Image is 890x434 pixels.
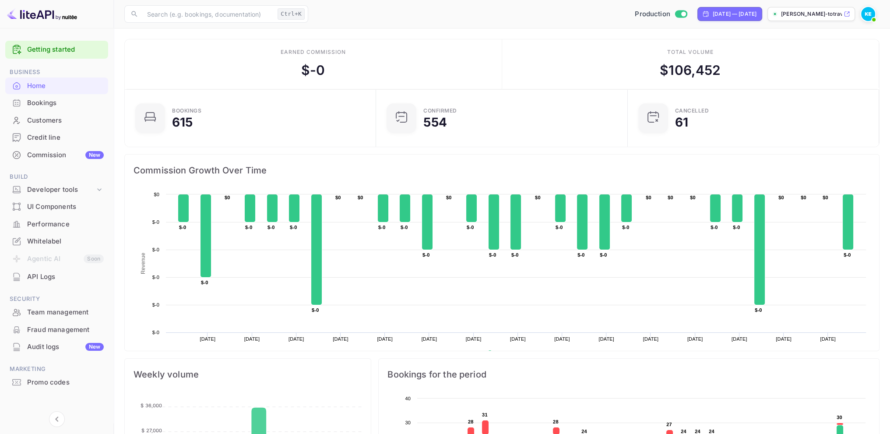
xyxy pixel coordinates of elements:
[27,81,104,91] div: Home
[554,336,570,342] text: [DATE]
[667,48,714,56] div: Total volume
[278,8,305,20] div: Ctrl+K
[423,116,447,128] div: 554
[577,252,584,258] text: $-0
[598,336,614,342] text: [DATE]
[5,41,108,59] div: Getting started
[312,307,319,313] text: $-0
[335,195,341,200] text: $0
[5,233,108,249] a: Whitelabel
[482,412,488,417] text: 31
[468,419,474,424] text: 28
[27,45,104,55] a: Getting started
[861,7,875,21] img: Kees Eldering
[358,195,363,200] text: $0
[466,336,482,342] text: [DATE]
[152,247,159,252] text: $-0
[152,275,159,280] text: $-0
[405,420,411,425] text: 30
[27,378,104,388] div: Promo codes
[245,225,252,230] text: $-0
[675,108,709,113] div: CANCELLED
[422,252,429,258] text: $-0
[5,374,108,390] a: Promo codes
[668,195,673,200] text: $0
[267,225,274,230] text: $-0
[27,219,104,229] div: Performance
[333,336,348,342] text: [DATE]
[85,151,104,159] div: New
[225,195,230,200] text: $0
[244,336,260,342] text: [DATE]
[27,307,104,318] div: Team management
[556,225,563,230] text: $-0
[27,342,104,352] div: Audit logs
[5,182,108,198] div: Developer tools
[820,336,836,342] text: [DATE]
[733,225,740,230] text: $-0
[5,112,108,128] a: Customers
[709,429,714,434] text: 24
[27,98,104,108] div: Bookings
[201,280,208,285] text: $-0
[27,185,95,195] div: Developer tools
[179,225,186,230] text: $-0
[5,216,108,232] a: Performance
[489,252,496,258] text: $-0
[755,307,762,313] text: $-0
[401,225,408,230] text: $-0
[5,364,108,374] span: Marketing
[387,367,870,381] span: Bookings for the period
[422,336,437,342] text: [DATE]
[5,198,108,215] a: UI Components
[643,336,659,342] text: [DATE]
[600,252,607,258] text: $-0
[152,302,159,307] text: $-0
[5,147,108,164] div: CommissionNew
[27,150,104,160] div: Commission
[5,233,108,250] div: Whitelabel
[801,195,806,200] text: $0
[154,192,159,197] text: $0
[49,411,65,427] button: Collapse navigation
[140,253,146,274] text: Revenue
[423,108,457,113] div: Confirmed
[5,67,108,77] span: Business
[778,195,784,200] text: $0
[5,129,108,146] div: Credit line
[5,294,108,304] span: Security
[377,336,393,342] text: [DATE]
[141,427,162,434] tspan: $ 27,000
[5,147,108,163] a: CommissionNew
[635,9,670,19] span: Production
[5,374,108,391] div: Promo codes
[687,336,703,342] text: [DATE]
[5,129,108,145] a: Credit line
[5,78,108,95] div: Home
[5,339,108,356] div: Audit logsNew
[5,172,108,182] span: Build
[5,216,108,233] div: Performance
[581,429,587,434] text: 24
[5,268,108,285] a: API Logs
[713,10,756,18] div: [DATE] — [DATE]
[5,321,108,339] div: Fraud management
[711,225,718,230] text: $-0
[152,330,159,335] text: $-0
[690,195,696,200] text: $0
[446,195,452,200] text: $0
[781,10,842,18] p: [PERSON_NAME]-totravel...
[681,429,686,434] text: 24
[27,236,104,247] div: Whitelabel
[27,202,104,212] div: UI Components
[5,95,108,111] a: Bookings
[27,116,104,126] div: Customers
[823,195,828,200] text: $0
[646,195,651,200] text: $0
[141,402,162,409] tspan: $ 36,000
[5,304,108,320] a: Team management
[5,339,108,355] a: Audit logsNew
[27,272,104,282] div: API Logs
